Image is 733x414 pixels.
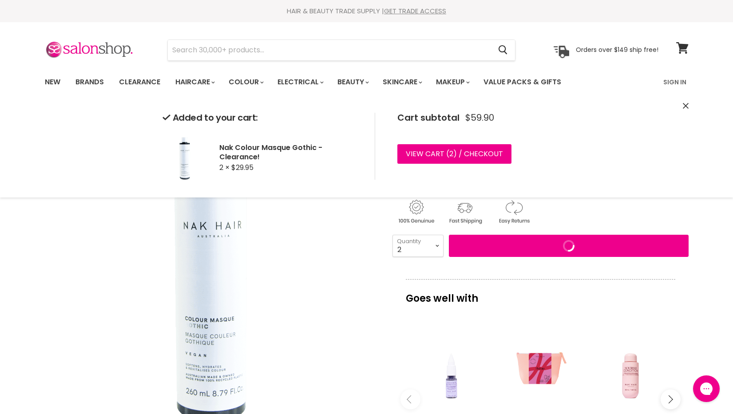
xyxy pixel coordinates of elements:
[331,73,374,91] a: Beauty
[392,235,444,257] select: Quantity
[38,69,613,95] ul: Main menu
[477,73,568,91] a: Value Packs & Gifts
[34,69,700,95] nav: Main
[231,162,254,173] span: $29.95
[397,111,460,124] span: Cart subtotal
[441,198,488,225] img: shipping.gif
[169,73,220,91] a: Haircare
[162,135,207,180] img: Nak Colour Masque Gothic - Clearance!
[490,198,537,225] img: returns.gif
[219,162,230,173] span: 2 ×
[384,6,446,16] a: GET TRADE ACCESS
[658,73,692,91] a: Sign In
[222,73,269,91] a: Colour
[491,40,515,60] button: Search
[406,279,675,308] p: Goes well with
[449,149,453,159] span: 2
[465,113,494,123] span: $59.90
[271,73,329,91] a: Electrical
[429,73,475,91] a: Makeup
[112,73,167,91] a: Clearance
[576,46,658,54] p: Orders over $149 ship free!
[168,40,491,60] input: Search
[397,144,511,164] a: View cart (2) / Checkout
[683,102,689,111] button: Close
[167,39,515,61] form: Product
[69,73,111,91] a: Brands
[34,7,700,16] div: HAIR & BEAUTY TRADE SUPPLY |
[376,73,428,91] a: Skincare
[162,113,361,123] h2: Added to your cart:
[689,372,724,405] iframe: Gorgias live chat messenger
[38,73,67,91] a: New
[392,198,440,225] img: genuine.gif
[219,143,361,162] h2: Nak Colour Masque Gothic - Clearance!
